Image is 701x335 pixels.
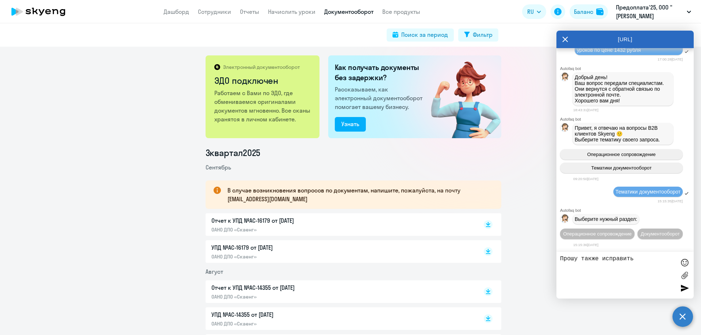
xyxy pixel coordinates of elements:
[560,214,570,225] img: bot avatar
[575,216,637,222] span: Выберите нужный раздел:
[324,8,374,15] a: Документооборот
[335,117,366,132] button: Узнать
[206,164,231,171] span: Сентябрь
[574,7,593,16] div: Баланс
[560,256,675,295] textarea: Прошу также исправить
[211,243,468,260] a: УПД №AC-16179 от [DATE]ОАНО ДПО «Скаенг»
[206,147,501,159] li: 3 квартал 2025
[473,30,493,39] div: Фильтр
[211,283,365,292] p: Отчет к УПД №AC-14355 от [DATE]
[616,3,684,20] p: Предоплата'25, ООО "[PERSON_NAME] РАМЕНСКОЕ"
[560,229,635,239] button: Операционное сопровождение
[573,108,598,112] time: 18:43:31[DATE]
[211,253,365,260] p: ОАНО ДПО «Скаенг»
[458,28,498,42] button: Фильтр
[570,4,608,19] button: Балансbalance
[214,75,312,86] h2: ЭДО подключен
[240,8,259,15] a: Отчеты
[573,177,598,181] time: 09:20:50[DATE]
[382,8,420,15] a: Все продукты
[575,98,671,104] p: Хорошего вам дня!
[206,268,223,275] span: Август
[587,152,656,157] span: Операционное сопровождение
[419,55,501,138] img: connected
[573,243,598,247] time: 15:15:36[DATE]
[211,293,365,300] p: ОАНО ДПО «Скаенг»
[616,189,681,195] span: Тематики документооборот
[591,165,652,171] span: Тематики документооборот
[563,231,632,237] span: Операционное сопровождение
[211,310,365,319] p: УПД №AC-14355 от [DATE]
[575,80,671,86] p: Ваш вопрос передали специалистам.
[198,8,231,15] a: Сотрудники
[522,4,546,19] button: RU
[658,199,683,203] time: 15:15:35[DATE]
[596,8,604,15] img: balance
[211,243,365,252] p: УПД №AC-16179 от [DATE]
[211,226,365,233] p: ОАНО ДПО «Скаенг»
[335,62,425,83] h2: Как получать документы без задержки?
[560,149,683,160] button: Операционное сопровождение
[612,3,695,20] button: Предоплата'25, ООО "[PERSON_NAME] РАМЕНСКОЕ"
[527,7,534,16] span: RU
[341,120,359,128] div: Узнать
[211,310,468,327] a: УПД №AC-14355 от [DATE]ОАНО ДПО «Скаенг»
[223,64,300,70] p: Электронный документооборот
[575,125,660,143] span: Привет, я отвечаю на вопросы B2B клиентов Skyeng 🙂 Выберите тематику своего запроса.
[560,73,570,83] img: bot avatar
[227,186,488,203] p: В случае возникновения вопросов по документам, напишите, пожалуйста, на почту [EMAIL_ADDRESS][DOM...
[560,163,683,173] button: Тематики документооборот
[560,66,694,71] div: Autofaq bot
[575,86,671,98] p: Они вернутся с обратной связью по электронной почте.
[268,8,315,15] a: Начислить уроки
[387,28,454,42] button: Поиск за период
[658,57,683,61] time: 17:00:28[DATE]
[679,270,690,281] label: Лимит 10 файлов
[211,320,365,327] p: ОАНО ДПО «Скаенг»
[560,123,570,134] img: bot avatar
[637,229,683,239] button: Документооборот
[335,85,425,111] p: Рассказываем, как электронный документооборот помогает вашему бизнесу.
[211,216,365,225] p: Отчет к УПД №AC-16179 от [DATE]
[560,208,694,213] div: Autofaq bot
[641,231,680,237] span: Документооборот
[214,89,312,124] p: Работаем с Вами по ЭДО, где обмениваемся оригиналами документов мгновенно. Все сканы хранятся в л...
[164,8,189,15] a: Дашборд
[575,74,671,80] p: Добрый день!
[211,216,468,233] a: Отчет к УПД №AC-16179 от [DATE]ОАНО ДПО «Скаенг»
[401,30,448,39] div: Поиск за период
[211,283,468,300] a: Отчет к УПД №AC-14355 от [DATE]ОАНО ДПО «Скаенг»
[560,117,694,121] div: Autofaq bot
